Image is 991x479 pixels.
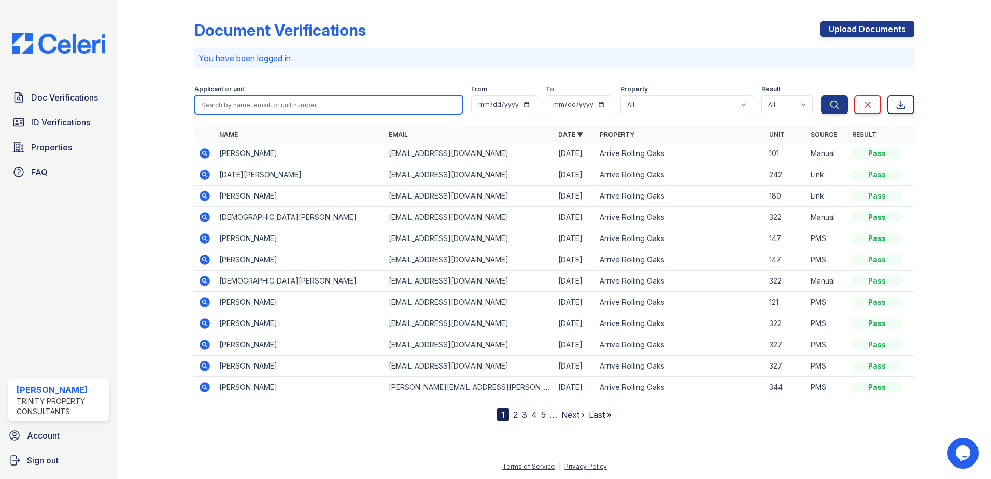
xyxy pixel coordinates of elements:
span: Sign out [27,454,59,467]
a: 3 [522,410,527,420]
label: To [546,85,554,93]
a: Doc Verifications [8,87,109,108]
td: Link [806,186,848,207]
td: [PERSON_NAME] [215,356,385,377]
td: [PERSON_NAME] [215,292,385,313]
td: [EMAIL_ADDRESS][DOMAIN_NAME] [385,313,554,334]
span: Doc Verifications [31,91,98,104]
td: Arrive Rolling Oaks [596,356,765,377]
a: FAQ [8,162,109,182]
td: 147 [765,249,806,271]
td: Arrive Rolling Oaks [596,334,765,356]
div: 1 [497,408,509,421]
td: 101 [765,143,806,164]
td: PMS [806,249,848,271]
td: Arrive Rolling Oaks [596,377,765,398]
td: [PERSON_NAME] [215,186,385,207]
td: Arrive Rolling Oaks [596,186,765,207]
td: Arrive Rolling Oaks [596,313,765,334]
td: [PERSON_NAME] [215,249,385,271]
td: PMS [806,377,848,398]
td: [EMAIL_ADDRESS][DOMAIN_NAME] [385,292,554,313]
div: Pass [852,276,902,286]
td: [DATE] [554,313,596,334]
td: Arrive Rolling Oaks [596,143,765,164]
input: Search by name, email, or unit number [194,95,463,114]
td: [PERSON_NAME][EMAIL_ADDRESS][PERSON_NAME][DOMAIN_NAME] [385,377,554,398]
iframe: chat widget [947,438,981,469]
td: PMS [806,334,848,356]
label: Property [620,85,648,93]
img: CE_Logo_Blue-a8612792a0a2168367f1c8372b55b34899dd931a85d93a1a3d3e32e68fde9ad4.png [4,33,114,54]
td: Arrive Rolling Oaks [596,292,765,313]
td: [EMAIL_ADDRESS][DOMAIN_NAME] [385,249,554,271]
a: Properties [8,137,109,158]
td: Arrive Rolling Oaks [596,249,765,271]
td: [EMAIL_ADDRESS][DOMAIN_NAME] [385,334,554,356]
td: Manual [806,143,848,164]
td: [DATE] [554,143,596,164]
td: 121 [765,292,806,313]
td: PMS [806,228,848,249]
td: Arrive Rolling Oaks [596,207,765,228]
label: From [471,85,487,93]
td: 322 [765,271,806,292]
td: [DATE] [554,356,596,377]
div: [PERSON_NAME] [17,384,105,396]
td: [PERSON_NAME] [215,334,385,356]
div: Pass [852,148,902,159]
a: Privacy Policy [564,462,607,470]
a: Date ▼ [558,131,583,138]
div: Pass [852,318,902,329]
td: [DATE] [554,164,596,186]
td: PMS [806,313,848,334]
span: Account [27,429,60,442]
td: Manual [806,271,848,292]
td: Link [806,164,848,186]
td: [DATE] [554,292,596,313]
a: Last » [589,410,612,420]
td: [DATE] [554,228,596,249]
td: [DATE] [554,271,596,292]
a: Unit [769,131,785,138]
td: 147 [765,228,806,249]
td: 327 [765,334,806,356]
a: Terms of Service [502,462,555,470]
td: 242 [765,164,806,186]
td: [DATE] [554,334,596,356]
td: 327 [765,356,806,377]
td: [PERSON_NAME] [215,143,385,164]
a: Property [600,131,634,138]
td: 322 [765,207,806,228]
a: Account [4,425,114,446]
td: 344 [765,377,806,398]
a: Email [389,131,408,138]
td: [DATE] [554,377,596,398]
label: Applicant or unit [194,85,244,93]
td: [EMAIL_ADDRESS][DOMAIN_NAME] [385,186,554,207]
td: [DEMOGRAPHIC_DATA][PERSON_NAME] [215,207,385,228]
a: ID Verifications [8,112,109,133]
div: Pass [852,361,902,371]
a: Source [811,131,837,138]
div: Pass [852,170,902,180]
td: Arrive Rolling Oaks [596,228,765,249]
td: [PERSON_NAME] [215,313,385,334]
span: Properties [31,141,72,153]
p: You have been logged in [199,52,910,64]
div: Trinity Property Consultants [17,396,105,417]
a: 2 [513,410,518,420]
td: [EMAIL_ADDRESS][DOMAIN_NAME] [385,164,554,186]
td: [EMAIL_ADDRESS][DOMAIN_NAME] [385,271,554,292]
td: [DATE] [554,249,596,271]
div: Pass [852,233,902,244]
td: [DATE] [554,207,596,228]
div: Pass [852,297,902,307]
div: Document Verifications [194,21,366,39]
td: [PERSON_NAME] [215,377,385,398]
div: Pass [852,340,902,350]
a: 4 [531,410,537,420]
td: Arrive Rolling Oaks [596,271,765,292]
td: [DATE][PERSON_NAME] [215,164,385,186]
td: [PERSON_NAME] [215,228,385,249]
